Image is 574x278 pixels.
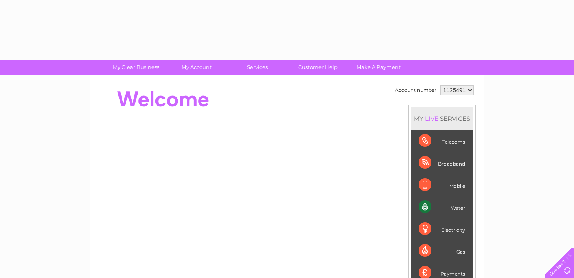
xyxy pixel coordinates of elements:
div: Gas [419,240,465,262]
div: LIVE [423,115,440,122]
div: Mobile [419,174,465,196]
a: My Account [164,60,230,75]
div: Water [419,196,465,218]
div: MY SERVICES [411,107,473,130]
div: Electricity [419,218,465,240]
a: Customer Help [285,60,351,75]
td: Account number [393,83,438,97]
a: Make A Payment [346,60,411,75]
a: My Clear Business [103,60,169,75]
a: Services [224,60,290,75]
div: Telecoms [419,130,465,152]
div: Broadband [419,152,465,174]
